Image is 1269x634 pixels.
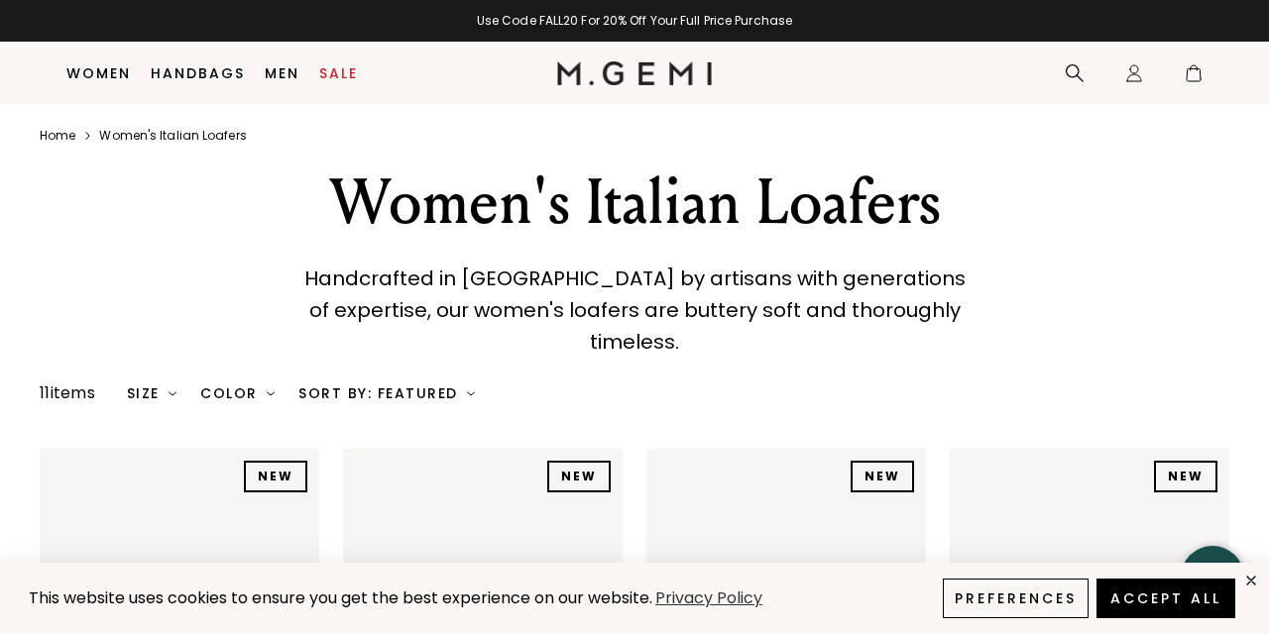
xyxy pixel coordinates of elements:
[40,381,95,405] div: 11 items
[1243,573,1259,588] div: close
[557,61,713,85] img: M.Gemi
[547,461,611,492] div: NEW
[127,385,177,401] div: Size
[298,385,475,401] div: Sort By: Featured
[467,389,475,397] img: chevron-down.svg
[244,461,307,492] div: NEW
[151,65,245,81] a: Handbags
[943,579,1089,618] button: Preferences
[267,167,1002,239] div: Women's Italian Loafers
[1154,461,1217,492] div: NEW
[300,263,970,358] p: Handcrafted in [GEOGRAPHIC_DATA] by artisans with generations of expertise, our women's loafers a...
[1096,579,1235,618] button: Accept All
[169,389,176,397] img: chevron-down.svg
[652,586,765,611] a: Privacy Policy (opens in a new tab)
[200,385,275,401] div: Color
[99,128,246,144] a: Women's italian loafers
[265,65,299,81] a: Men
[40,128,75,144] a: Home
[319,65,358,81] a: Sale
[267,389,275,397] img: chevron-down.svg
[66,65,131,81] a: Women
[851,461,914,492] div: NEW
[29,586,652,609] span: This website uses cookies to ensure you get the best experience on our website.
